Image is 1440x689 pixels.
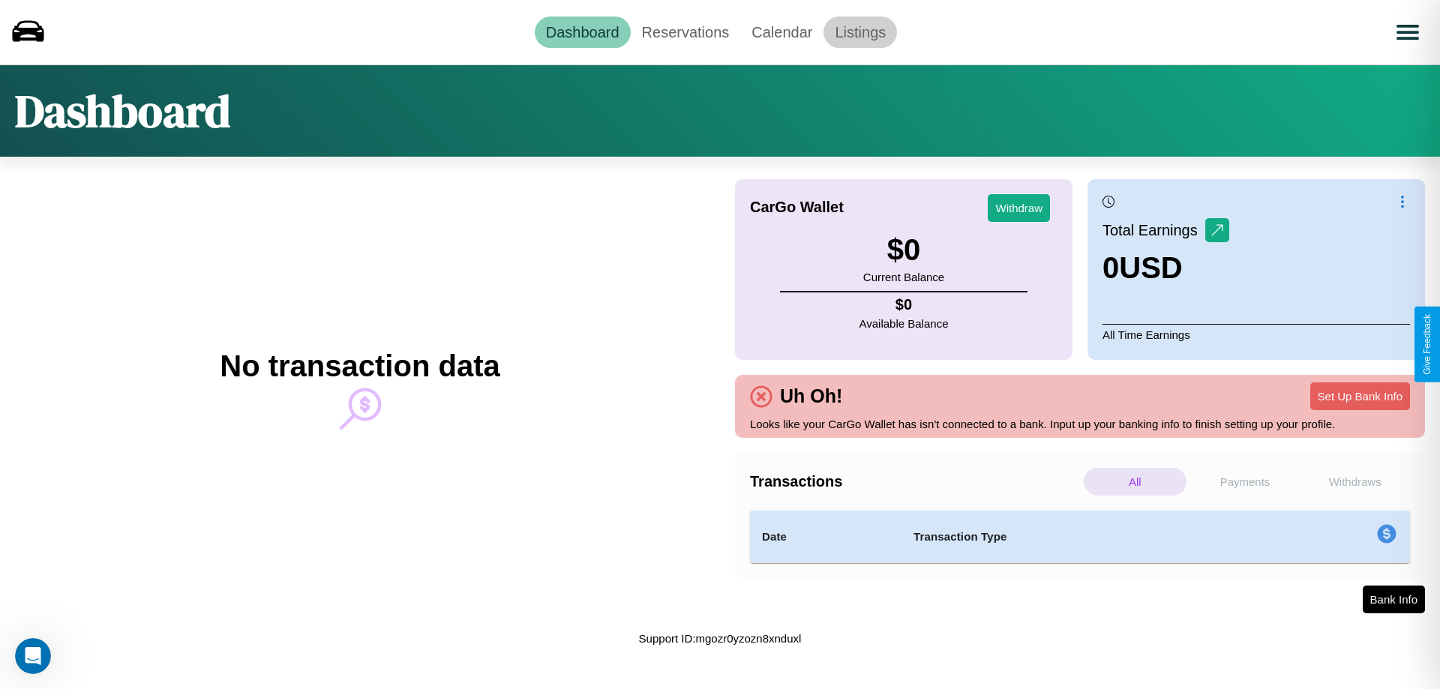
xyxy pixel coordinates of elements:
button: Withdraw [988,194,1050,222]
a: Calendar [740,16,823,48]
div: Give Feedback [1422,314,1432,375]
p: All Time Earnings [1102,324,1410,345]
h4: Uh Oh! [772,385,850,407]
p: Current Balance [863,267,944,287]
p: Withdraws [1303,468,1406,496]
p: Total Earnings [1102,217,1205,244]
p: Available Balance [859,313,949,334]
p: Payments [1194,468,1297,496]
h4: Transaction Type [913,528,1254,546]
iframe: Intercom live chat [15,638,51,674]
button: Bank Info [1363,586,1425,613]
button: Set Up Bank Info [1310,382,1410,410]
p: Looks like your CarGo Wallet has isn't connected to a bank. Input up your banking info to finish ... [750,414,1410,434]
table: simple table [750,511,1410,563]
h4: $ 0 [859,296,949,313]
p: All [1084,468,1186,496]
a: Dashboard [535,16,631,48]
h2: No transaction data [220,349,499,383]
h4: Date [762,528,889,546]
h4: Transactions [750,473,1080,490]
h3: $ 0 [863,233,944,267]
h3: 0 USD [1102,251,1229,285]
p: Support ID: mgozr0yzozn8xnduxl [639,628,802,649]
h1: Dashboard [15,80,230,142]
h4: CarGo Wallet [750,199,844,216]
button: Open menu [1387,11,1429,53]
a: Listings [823,16,897,48]
a: Reservations [631,16,741,48]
